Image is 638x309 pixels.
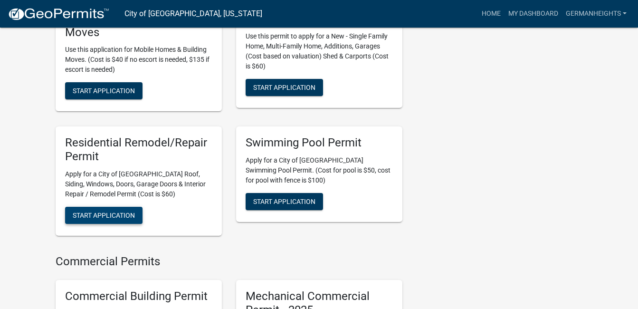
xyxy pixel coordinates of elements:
[246,136,393,150] h5: Swimming Pool Permit
[65,45,212,75] p: Use this application for Mobile Homes & Building Moves. (Cost is $40 if no escort is needed, $135...
[65,207,143,224] button: Start Application
[65,169,212,199] p: Apply for a City of [GEOGRAPHIC_DATA] Roof, Siding, Windows, Doors, Garage Doors & Interior Repai...
[246,31,393,71] p: Use this permit to apply for a New - Single Family Home, Multi-Family Home, Additions, Garages (C...
[73,212,135,219] span: Start Application
[246,79,323,96] button: Start Application
[253,83,315,91] span: Start Application
[56,255,402,269] h4: Commercial Permits
[65,136,212,164] h5: Residential Remodel/Repair Permit
[246,193,323,210] button: Start Application
[505,5,562,23] a: My Dashboard
[562,5,630,23] a: Germanheights
[65,290,212,303] h5: Commercial Building Permit
[124,6,262,22] a: City of [GEOGRAPHIC_DATA], [US_STATE]
[65,82,143,99] button: Start Application
[246,155,393,185] p: Apply for a City of [GEOGRAPHIC_DATA] Swimming Pool Permit. (Cost for pool is $50, cost for pool ...
[478,5,505,23] a: Home
[73,87,135,95] span: Start Application
[253,198,315,205] span: Start Application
